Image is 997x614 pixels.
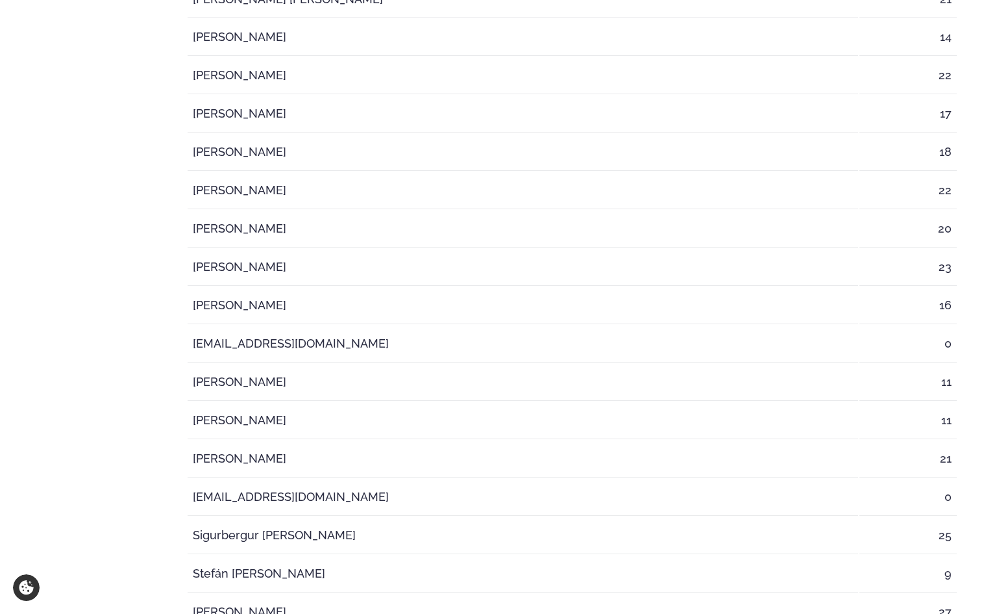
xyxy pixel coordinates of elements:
[859,364,957,401] td: 11
[188,96,858,133] td: [PERSON_NAME]
[859,249,957,286] td: 23
[859,479,957,516] td: 0
[188,479,858,516] td: [EMAIL_ADDRESS][DOMAIN_NAME]
[859,287,957,324] td: 16
[188,402,858,439] td: [PERSON_NAME]
[188,249,858,286] td: [PERSON_NAME]
[188,364,858,401] td: [PERSON_NAME]
[859,19,957,56] td: 14
[859,326,957,363] td: 0
[188,517,858,554] td: Sigurbergur [PERSON_NAME]
[188,441,858,478] td: [PERSON_NAME]
[188,211,858,248] td: [PERSON_NAME]
[859,402,957,439] td: 11
[859,172,957,209] td: 22
[859,96,957,133] td: 17
[188,326,858,363] td: [EMAIL_ADDRESS][DOMAIN_NAME]
[188,172,858,209] td: [PERSON_NAME]
[859,556,957,593] td: 9
[188,134,858,171] td: [PERSON_NAME]
[859,134,957,171] td: 18
[188,287,858,324] td: [PERSON_NAME]
[859,57,957,94] td: 22
[859,441,957,478] td: 21
[188,57,858,94] td: [PERSON_NAME]
[188,556,858,593] td: Stefán [PERSON_NAME]
[13,574,40,601] a: Cookie settings
[188,19,858,56] td: [PERSON_NAME]
[859,517,957,554] td: 25
[859,211,957,248] td: 20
